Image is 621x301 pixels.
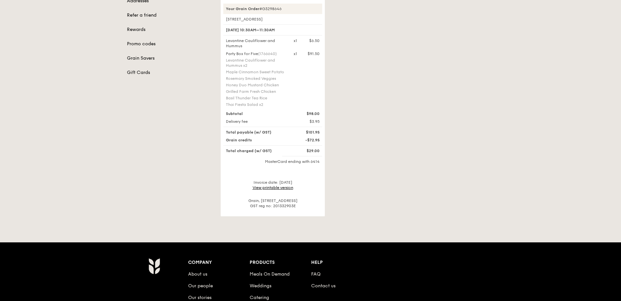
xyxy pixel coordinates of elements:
div: Delivery fee [222,119,290,124]
div: Basil Thunder Tea Rice [226,95,286,101]
div: $6.50 [309,38,320,43]
div: [DATE] 10:30AM–11:30AM [223,24,322,36]
a: Rewards [127,26,213,33]
div: Party Box for Five [226,51,286,56]
a: Promo codes [127,41,213,47]
a: Our people [188,283,213,289]
div: Thai Fiesta Salad x2 [226,102,286,107]
div: $29.00 [290,148,324,153]
div: Subtotal [222,111,290,116]
a: Grain Savers [127,55,213,62]
a: Refer a friend [127,12,213,19]
a: FAQ [311,271,321,277]
a: Meals On Demand [250,271,290,277]
div: Maple Cinnamon Sweet Potato [226,69,286,75]
div: Grilled Farm Fresh Chicken [226,89,286,94]
div: Honey Duo Mustard Chicken [226,82,286,88]
a: Weddings [250,283,271,289]
div: MasterCard ending with 6414 [223,159,322,164]
a: Our stories [188,295,212,300]
div: #G3298646 [223,4,322,14]
div: x1 [294,38,297,43]
div: Help [311,258,373,267]
strong: Your Grain Order [226,7,259,11]
span: (1766640) [258,51,277,56]
div: $98.00 [290,111,324,116]
span: Total payable (w/ GST) [226,130,271,135]
div: Rosemary Smoked Veggies [226,76,286,81]
a: Contact us [311,283,336,289]
div: Levantine Cauliflower and Hummus [222,38,290,49]
a: About us [188,271,207,277]
div: Grain credits [222,137,290,143]
a: Catering [250,295,269,300]
div: [STREET_ADDRESS] [223,17,322,22]
div: $3.95 [290,119,324,124]
div: -$72.95 [290,137,324,143]
div: Invoice date: [DATE] [223,180,322,190]
a: Gift Cards [127,69,213,76]
div: x1 [294,51,297,56]
a: View printable version [253,185,293,190]
div: Levantine Cauliflower and Hummus x2 [226,58,286,68]
div: Products [250,258,311,267]
img: Grain [148,258,160,274]
div: Total charged (w/ GST) [222,148,290,153]
div: $91.50 [308,51,320,56]
div: Company [188,258,250,267]
div: Grain, [STREET_ADDRESS] GST reg no: 201332903E [223,198,322,208]
div: $101.95 [290,130,324,135]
